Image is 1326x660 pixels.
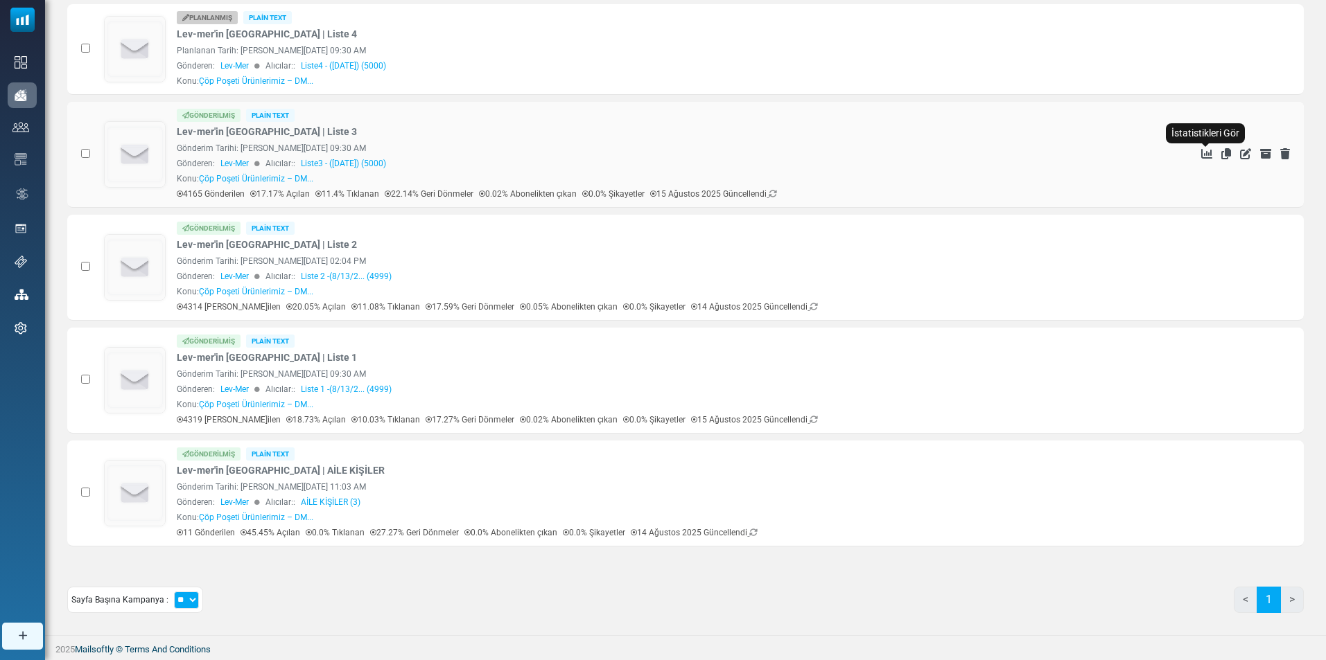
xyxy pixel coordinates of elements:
[1280,148,1290,159] a: Sil
[1166,123,1245,143] div: İstatistikleri Gör
[15,222,27,235] img: landing_pages.svg
[177,368,1140,380] div: Gönderim Tarihi: [PERSON_NAME][DATE] 09:30 AM
[177,172,313,185] div: Konu:
[177,142,1140,154] div: Gönderim Tarihi: [PERSON_NAME][DATE] 09:30 AM
[15,256,27,268] img: support-icon.svg
[286,301,346,313] p: 20.05% Açılan
[177,270,1140,283] div: Gönderen: Alıcılar::
[177,496,1140,508] div: Gönderen: Alıcılar::
[563,526,625,539] p: 0.0% Şikayetler
[177,157,1140,170] div: Gönderen: Alıcılar::
[426,301,514,313] p: 17.59% Geri Dönmeler
[45,635,1326,660] footer: 2025
[351,413,420,426] p: 10.03% Tıklanan
[623,301,686,313] p: 0.0% Şikayetler
[177,27,357,42] a: Lev-mer'in [GEOGRAPHIC_DATA] | Liste 4
[315,188,379,200] p: 11.4% Tıklanan
[177,398,313,411] div: Konu:
[1257,587,1281,613] a: 1
[177,350,357,365] a: Lev-mer'in [GEOGRAPHIC_DATA] | Liste 1
[105,17,165,82] img: empty-draft-icon2.svg
[105,122,165,187] img: empty-draft-icon2.svg
[370,526,459,539] p: 27.27% Geri Dönmeler
[631,526,758,539] p: 14 Ağustos 2025 Güncellendi
[125,644,211,654] span: translation missing: tr.layouts.footer.terms_and_conditions
[199,174,313,184] span: Çöp Poşeti Ürünlerimiz – DM...
[75,644,123,654] a: Mailsoftly ©
[220,383,249,395] span: Lev-Mer
[250,188,310,200] p: 17.17% Açılan
[177,238,357,252] a: Lev-mer'in [GEOGRAPHIC_DATA] | Liste 2
[105,461,165,526] img: empty-draft-icon2.svg
[177,285,313,298] div: Konu:
[220,60,249,72] span: Lev-Mer
[246,335,295,348] div: Plain Text
[1221,148,1231,159] a: Kopyala
[623,413,686,426] p: 0.0% Şikayetler
[177,413,281,426] p: 4319 [PERSON_NAME]ilen
[1260,148,1271,159] a: Arşivle
[650,188,777,200] p: 15 Ağustos 2025 Güncellendi
[301,270,392,283] a: Liste 2 -(8/13/2... (4999)
[199,287,313,296] span: Çöp Poşeti Ürünlerimiz – DM...
[426,413,514,426] p: 17.27% Geri Dönmeler
[177,463,385,478] a: Lev-mer'in [GEOGRAPHIC_DATA] | AİLE KİŞİLER
[301,157,386,170] a: Liste3 - ([DATE]) (5000)
[15,186,30,202] img: workflow.svg
[1240,148,1251,159] a: Düzenle
[105,348,165,413] img: empty-draft-icon2.svg
[246,109,295,122] div: Plain Text
[691,413,818,426] p: 15 Ağustos 2025 Güncellendi
[105,235,165,300] img: empty-draft-icon2.svg
[177,188,245,200] p: 4165 Gönderilen
[246,447,295,461] div: Plain Text
[15,322,27,335] img: settings-icon.svg
[301,383,392,395] a: Liste 1 -(8/13/2... (4999)
[306,526,365,539] p: 0.0% Tıklanan
[479,188,577,200] p: 0.02% Abonelikten çıkan
[243,11,292,24] div: Plain Text
[177,255,1140,267] div: Gönderim Tarihi: [PERSON_NAME][DATE] 02:04 PM
[286,413,346,426] p: 18.73% Açılan
[125,644,211,654] a: Terms And Conditions
[241,526,300,539] p: 45.45% Açılan
[10,8,35,32] img: mailsoftly_icon_blue_white.svg
[220,270,249,283] span: Lev-Mer
[177,511,313,524] div: Konu:
[15,153,27,166] img: email-templates-icon.svg
[177,125,357,139] a: Lev-mer'in [GEOGRAPHIC_DATA] | Liste 3
[12,122,29,132] img: contacts-icon.svg
[1201,148,1212,159] a: İstatistikleri Gör
[582,188,645,200] p: 0.0% Şikayetler
[177,11,238,24] div: Planlanmış
[177,383,1140,395] div: Gönderen: Alıcılar::
[177,222,241,235] div: Gönderilmiş
[199,512,313,522] span: Çöp Poşeti Ürünlerimiz – DM...
[351,301,420,313] p: 11.08% Tıklanan
[199,76,313,86] span: Çöp Poşeti Ürünlerimiz – DM...
[220,496,249,508] span: Lev-Mer
[15,89,27,101] img: campaigns-icon-active.png
[177,60,1140,72] div: Gönderen: Alıcılar::
[177,44,1140,57] div: Planlanan Tarih: [PERSON_NAME][DATE] 09:30 AM
[520,301,618,313] p: 0.05% Abonelikten çıkan
[199,400,313,409] span: Çöp Poşeti Ürünlerimiz – DM...
[246,222,295,235] div: Plain Text
[177,75,313,87] div: Konu:
[177,481,1140,493] div: Gönderim Tarihi: [PERSON_NAME][DATE] 11:03 AM
[177,526,235,539] p: 11 Gönderilen
[1234,587,1304,624] nav: Page
[220,157,249,170] span: Lev-Mer
[691,301,818,313] p: 14 Ağustos 2025 Güncellendi
[301,60,386,72] a: Liste4 - ([DATE]) (5000)
[177,301,281,313] p: 4314 [PERSON_NAME]ilen
[464,526,557,539] p: 0.0% Abonelikten çıkan
[177,335,241,348] div: Gönderilmiş
[71,594,168,606] span: Sayfa Başına Kampanya :
[177,447,241,461] div: Gönderilmiş
[520,413,618,426] p: 0.02% Abonelikten çıkan
[385,188,473,200] p: 22.14% Geri Dönmeler
[15,56,27,69] img: dashboard-icon.svg
[177,109,241,122] div: Gönderilmiş
[301,496,360,508] a: AİLE KİŞİLER (3)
